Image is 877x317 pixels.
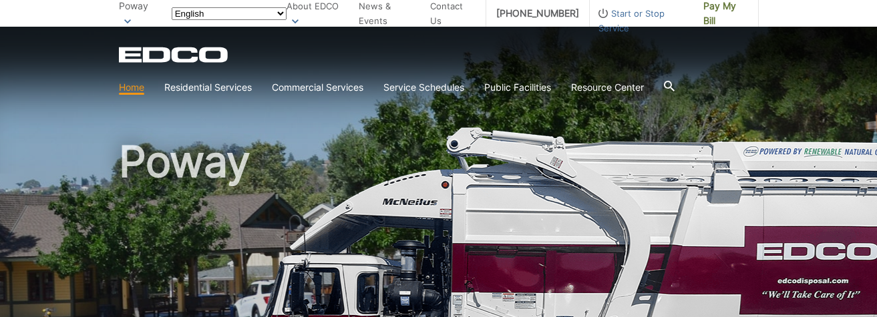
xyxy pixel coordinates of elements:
a: Service Schedules [383,80,464,95]
a: Public Facilities [484,80,551,95]
a: Home [119,80,144,95]
a: Commercial Services [272,80,363,95]
a: EDCD logo. Return to the homepage. [119,47,230,63]
select: Select a language [172,7,287,20]
a: Residential Services [164,80,252,95]
a: Resource Center [571,80,644,95]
